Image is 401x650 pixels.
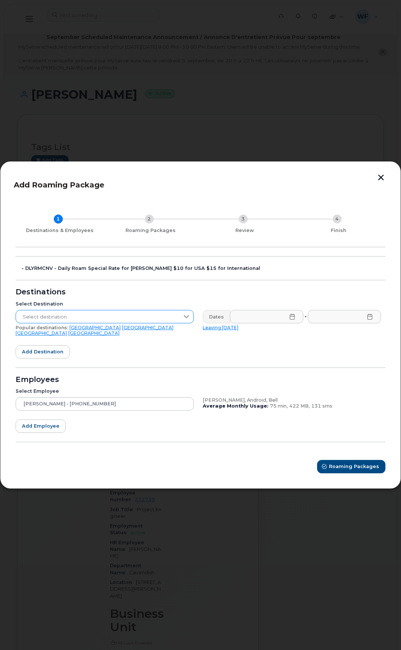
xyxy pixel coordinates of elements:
div: Roaming Packages [107,228,195,233]
span: Add destination [22,348,63,355]
div: 2 [145,215,154,223]
div: Select Employee [16,388,194,394]
span: Popular destinations: [16,325,68,330]
a: [GEOGRAPHIC_DATA] [68,330,120,336]
div: 4 [333,215,342,223]
button: Roaming Packages [317,460,385,473]
div: 3 [239,215,248,223]
span: Add employee [22,422,59,429]
div: - [303,310,308,323]
button: Add destination [16,345,70,359]
a: [GEOGRAPHIC_DATA] [16,330,67,336]
span: Add Roaming Package [14,180,104,189]
div: Finish [294,228,382,233]
div: Select Destination [16,301,194,307]
a: [GEOGRAPHIC_DATA] [69,325,121,330]
div: - DLYRMCNV - Daily Roam Special Rate for [PERSON_NAME] $10 for USA $15 for International [22,265,385,271]
span: 422 MB, [289,403,310,409]
input: Please fill out this field [308,310,381,323]
span: Roaming Packages [329,463,379,470]
b: Average Monthly Usage: [203,403,268,409]
a: [GEOGRAPHIC_DATA] [122,325,173,330]
div: Employees [16,377,385,383]
div: [PERSON_NAME], Android, Bell [203,397,381,403]
span: 131 sms [311,403,332,409]
span: Select destination [16,310,179,324]
input: Please fill out this field [230,310,303,323]
div: Review [200,228,288,233]
a: Leaving [DATE] [203,325,238,330]
div: Destinations [16,289,385,295]
span: 75 min, [270,403,288,409]
input: Search device [16,397,194,411]
button: Add employee [16,419,66,433]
